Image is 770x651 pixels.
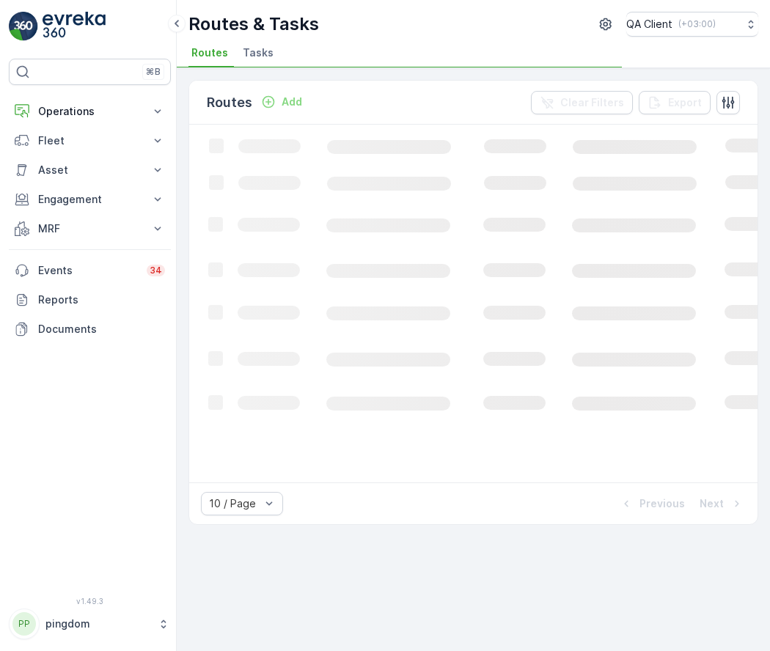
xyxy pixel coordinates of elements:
p: Routes [207,92,252,113]
img: logo_light-DOdMpM7g.png [43,12,106,41]
span: Tasks [243,45,274,60]
button: Fleet [9,126,171,155]
button: Clear Filters [531,91,633,114]
p: Operations [38,104,142,119]
p: Add [282,95,302,109]
p: Asset [38,163,142,177]
button: QA Client(+03:00) [626,12,758,37]
p: Fleet [38,133,142,148]
button: Previous [617,495,686,512]
p: MRF [38,221,142,236]
p: pingdom [45,617,150,631]
span: Routes [191,45,228,60]
p: 34 [150,265,162,276]
p: ( +03:00 ) [678,18,716,30]
button: Next [698,495,746,512]
p: Previous [639,496,685,511]
button: Engagement [9,185,171,214]
a: Events34 [9,256,171,285]
p: Next [700,496,724,511]
button: Operations [9,97,171,126]
button: Add [255,93,308,111]
a: Reports [9,285,171,315]
button: PPpingdom [9,608,171,639]
span: v 1.49.3 [9,597,171,606]
img: logo [9,12,38,41]
p: Clear Filters [560,95,624,110]
a: Documents [9,315,171,344]
div: PP [12,612,36,636]
p: QA Client [626,17,672,32]
p: ⌘B [146,66,161,78]
button: Asset [9,155,171,185]
p: Export [668,95,702,110]
button: Export [639,91,711,114]
p: Engagement [38,192,142,207]
p: Routes & Tasks [188,12,319,36]
button: MRF [9,214,171,243]
p: Events [38,263,138,278]
p: Reports [38,293,165,307]
p: Documents [38,322,165,336]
